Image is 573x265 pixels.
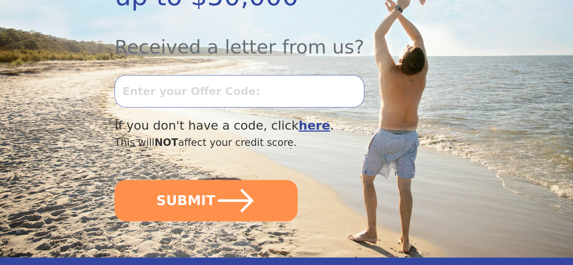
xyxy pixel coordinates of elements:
[299,118,330,133] a: here
[115,116,407,135] div: If you don't have a code, click .
[115,180,298,221] button: SUBMIT
[115,16,407,61] div: Received a letter from us?
[115,135,407,150] div: This will affect your credit score.
[154,136,178,148] span: NOT
[115,75,364,107] input: Enter your Offer Code:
